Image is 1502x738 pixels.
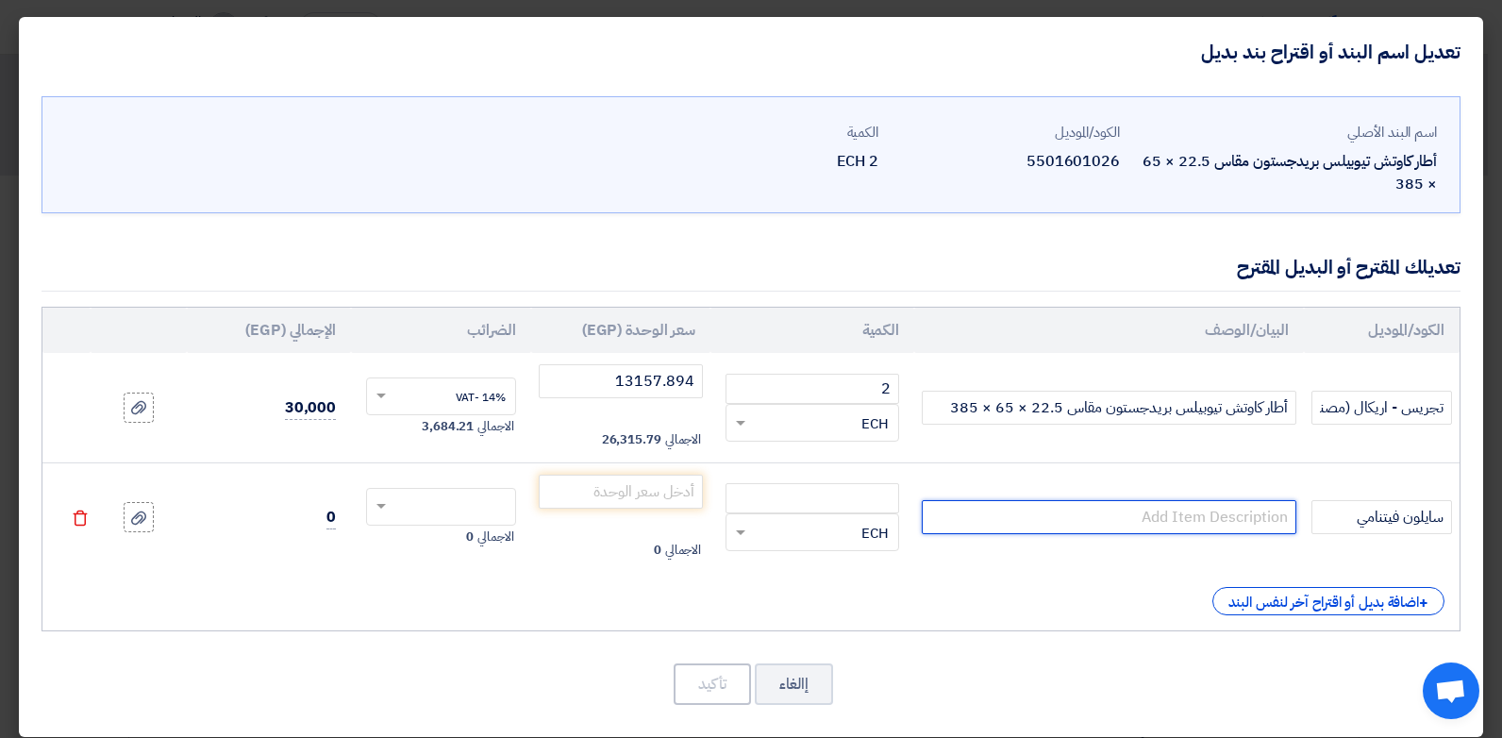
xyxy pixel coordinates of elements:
th: البيان/الوصف [914,308,1304,353]
th: سعر الوحدة (EGP) [531,308,711,353]
ng-select: VAT [366,488,516,526]
button: إالغاء [755,663,833,705]
div: Open chat [1423,663,1479,719]
div: اسم البند الأصلي [1135,122,1437,143]
input: الموديل [1311,391,1452,425]
span: 3,684.21 [422,417,474,436]
span: الاجمالي [477,417,513,436]
input: Add Item Description [922,500,1296,534]
span: ECH [861,413,889,435]
div: اضافة بديل أو اقتراح آخر لنفس البند [1212,587,1444,615]
ng-select: VAT [366,377,516,415]
div: الكمية [652,122,878,143]
div: 5501601026 [893,150,1120,173]
span: الاجمالي [665,541,701,560]
button: تأكيد [674,663,751,705]
span: + [1419,592,1428,614]
input: Add Item Description [922,391,1296,425]
input: RFQ_STEP1.ITEMS.2.AMOUNT_TITLE [726,483,899,513]
span: 26,315.79 [602,430,661,449]
div: الكود/الموديل [893,122,1120,143]
th: الإجمالي (EGP) [187,308,352,353]
th: الكمية [710,308,914,353]
span: 0 [654,541,661,560]
input: RFQ_STEP1.ITEMS.2.AMOUNT_TITLE [726,374,899,404]
th: الضرائب [351,308,531,353]
input: أدخل سعر الوحدة [539,475,704,509]
div: أطار كاوتش تيوبيلس بريدجستون مقاس 22.5 × 65 × 385 [1135,150,1437,195]
div: 2 ECH [652,150,878,173]
span: 0 [326,506,336,529]
span: 0 [466,528,474,546]
span: 30,000 [285,396,336,420]
span: ECH [861,523,889,545]
span: الاجمالي [665,430,701,449]
input: أدخل سعر الوحدة [539,364,704,398]
th: الكود/الموديل [1304,308,1460,353]
h4: تعديل اسم البند أو اقتراح بند بديل [1201,40,1460,64]
span: الاجمالي [477,528,513,546]
input: الموديل [1311,500,1452,534]
div: تعديلك المقترح أو البديل المقترح [1237,253,1460,281]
